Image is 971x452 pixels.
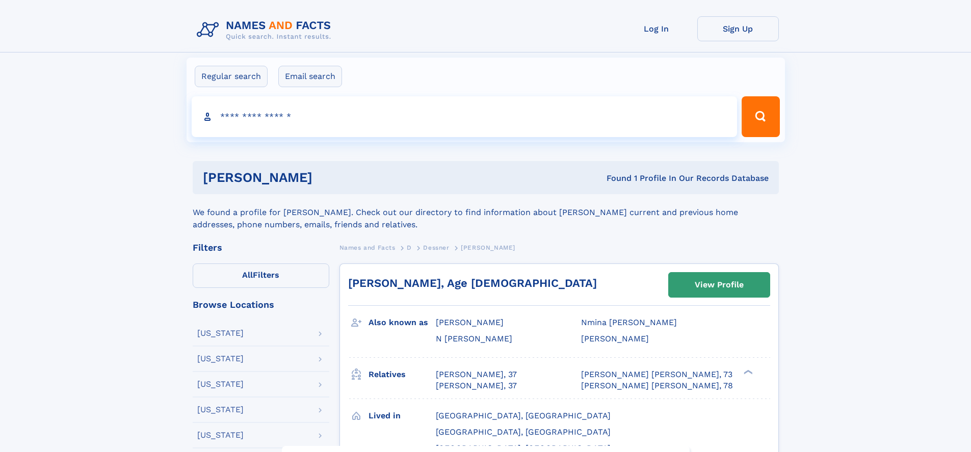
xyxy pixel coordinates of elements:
input: search input [192,96,738,137]
div: [US_STATE] [197,380,244,388]
button: Search Button [742,96,779,137]
span: Dessner [423,244,449,251]
a: [PERSON_NAME], 37 [436,369,517,380]
div: We found a profile for [PERSON_NAME]. Check out our directory to find information about [PERSON_N... [193,194,779,231]
img: Logo Names and Facts [193,16,339,44]
span: [GEOGRAPHIC_DATA], [GEOGRAPHIC_DATA] [436,411,611,420]
a: [PERSON_NAME] [PERSON_NAME], 78 [581,380,733,391]
span: [PERSON_NAME] [461,244,515,251]
h1: [PERSON_NAME] [203,171,460,184]
div: [US_STATE] [197,431,244,439]
label: Regular search [195,66,268,87]
a: [PERSON_NAME], 37 [436,380,517,391]
a: Log In [616,16,697,41]
span: [GEOGRAPHIC_DATA], [GEOGRAPHIC_DATA] [436,427,611,437]
label: Email search [278,66,342,87]
div: Found 1 Profile In Our Records Database [459,173,769,184]
span: All [242,270,253,280]
span: [PERSON_NAME] [581,334,649,343]
span: D [407,244,412,251]
span: [PERSON_NAME] [436,317,504,327]
span: N [PERSON_NAME] [436,334,512,343]
div: Filters [193,243,329,252]
a: D [407,241,412,254]
h3: Also known as [369,314,436,331]
a: Sign Up [697,16,779,41]
a: [PERSON_NAME] [PERSON_NAME], 73 [581,369,732,380]
a: Dessner [423,241,449,254]
h3: Relatives [369,366,436,383]
a: Names and Facts [339,241,396,254]
label: Filters [193,263,329,288]
div: ❯ [741,368,753,375]
div: [US_STATE] [197,406,244,414]
a: [PERSON_NAME], Age [DEMOGRAPHIC_DATA] [348,277,597,289]
a: View Profile [669,273,770,297]
span: Nmina [PERSON_NAME] [581,317,677,327]
div: Browse Locations [193,300,329,309]
div: [US_STATE] [197,329,244,337]
div: View Profile [695,273,744,297]
h3: Lived in [369,407,436,424]
div: [US_STATE] [197,355,244,363]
